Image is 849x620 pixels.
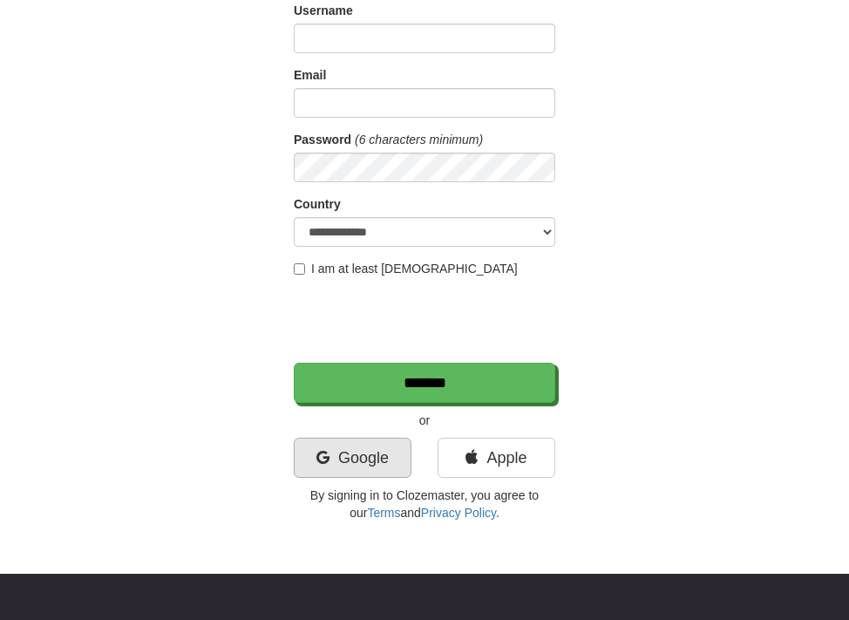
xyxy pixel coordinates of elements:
p: By signing in to Clozemaster, you agree to our and . [294,487,555,521]
a: Privacy Policy [421,506,496,520]
input: I am at least [DEMOGRAPHIC_DATA] [294,263,305,275]
em: (6 characters minimum) [355,133,483,146]
label: Country [294,195,341,213]
a: Google [294,438,411,478]
iframe: reCAPTCHA [294,286,559,354]
label: Email [294,66,326,84]
label: Username [294,2,353,19]
a: Terms [367,506,400,520]
label: I am at least [DEMOGRAPHIC_DATA] [294,260,518,277]
label: Password [294,131,351,148]
a: Apple [438,438,555,478]
p: or [294,412,555,429]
